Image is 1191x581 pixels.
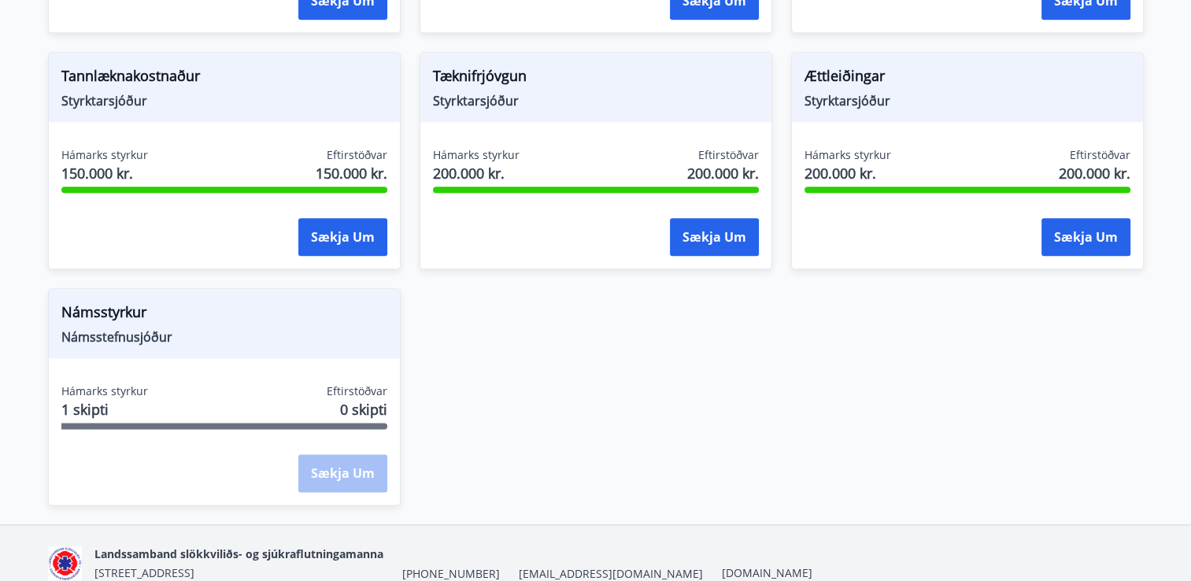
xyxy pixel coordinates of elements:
[61,92,387,109] span: Styrktarsjóður
[804,92,1130,109] span: Styrktarsjóður
[316,163,387,183] span: 150.000 kr.
[61,147,148,163] span: Hámarks styrkur
[1041,218,1130,256] button: Sækja um
[698,147,759,163] span: Eftirstöðvar
[61,383,148,399] span: Hámarks styrkur
[61,328,387,346] span: Námsstefnusjóður
[61,65,387,92] span: Tannlæknakostnaður
[804,163,891,183] span: 200.000 kr.
[670,218,759,256] button: Sækja um
[61,399,148,420] span: 1 skipti
[804,65,1130,92] span: Ættleiðingar
[433,65,759,92] span: Tæknifrjóvgun
[433,92,759,109] span: Styrktarsjóður
[327,147,387,163] span: Eftirstöðvar
[94,565,194,580] span: [STREET_ADDRESS]
[1059,163,1130,183] span: 200.000 kr.
[804,147,891,163] span: Hámarks styrkur
[61,302,387,328] span: Námsstyrkur
[433,147,520,163] span: Hámarks styrkur
[1070,147,1130,163] span: Eftirstöðvar
[61,163,148,183] span: 150.000 kr.
[340,399,387,420] span: 0 skipti
[722,565,812,580] a: [DOMAIN_NAME]
[48,546,82,580] img: 5co5o51sp293wvT0tSE6jRQ7d6JbxoluH3ek357x.png
[327,383,387,399] span: Eftirstöðvar
[687,163,759,183] span: 200.000 kr.
[298,218,387,256] button: Sækja um
[94,546,383,561] span: Landssamband slökkviliðs- og sjúkraflutningamanna
[433,163,520,183] span: 200.000 kr.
